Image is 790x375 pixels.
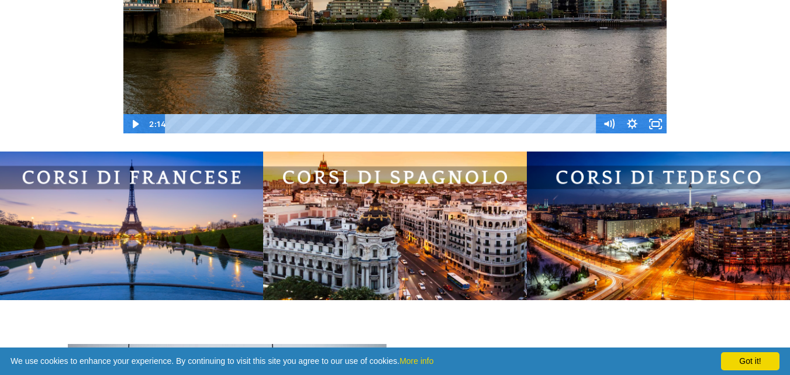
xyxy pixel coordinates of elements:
button: Play Video [123,114,146,134]
div: Got it! [721,352,779,370]
button: Mute [597,114,620,134]
button: Fullscreen [644,114,667,134]
img: qaqZ9tZ5QmSA2VSZKFfM_Corso_di_tedesco_Rivoli.png [527,152,790,300]
img: BdeEQCbDRySYFhVY4Cvu_Corso_di_spagnolo_Rivoli.png [263,152,526,300]
a: More info [399,356,433,366]
button: Show settings menu [620,114,644,134]
span: We use cookies to enhance your experience. By continuing to visit this site you agree to our use ... [11,352,779,370]
div: Playbar [174,114,591,134]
